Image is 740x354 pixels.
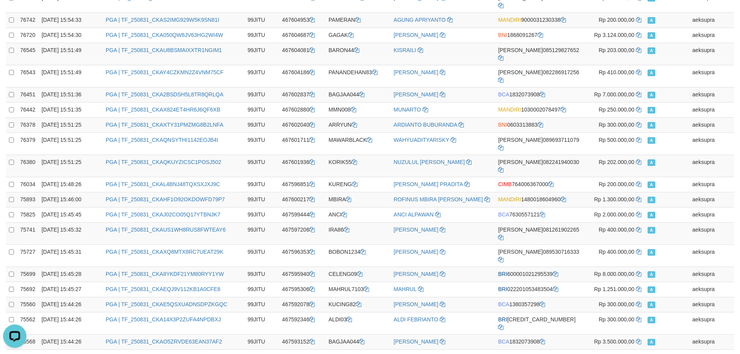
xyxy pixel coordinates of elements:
td: [DATE] 15:45:27 [38,282,103,297]
td: 467597206 [279,222,326,244]
td: 99JITU [244,312,279,334]
td: 76742 [17,12,38,28]
span: Rp 202.000,00 [599,159,634,165]
a: PGA | TF_250831_CKAE5QSXUADNSDPZKGQC [106,301,227,307]
td: 085129827652 [495,43,583,65]
td: 467596353 [279,244,326,267]
span: BRI [498,286,507,292]
a: PGA | TF_250831_CKAO5ZRVDE63EAN37AF2 [106,338,222,345]
a: KISRAILI [394,47,416,53]
td: 600001021295539 [495,267,583,282]
td: aeksupra [689,12,734,28]
span: Approved - Marked by aeksupra [648,159,655,166]
span: Approved - Marked by aeksupra [648,32,655,39]
a: PGA | TF_250831_CKA2BSDSH5L8TR8QRLQA [106,91,223,98]
td: 467599444 [279,207,326,222]
span: Approved - Marked by aeksupra [648,107,655,113]
td: [DATE] 15:51:49 [38,43,103,65]
span: Rp 2.000.000,00 [594,211,634,218]
a: [PERSON_NAME] [394,227,438,233]
td: 467596851 [279,177,326,192]
span: [PERSON_NAME] [498,47,543,53]
span: Approved - Marked by aeksupra [648,17,655,24]
td: 1380357298 [495,297,583,312]
td: 99JITU [244,102,279,117]
a: [PERSON_NAME] [394,91,438,98]
td: [DATE] 15:44:26 [38,297,103,312]
td: 1868091267 [495,28,583,43]
td: MBIRA [326,192,391,207]
td: [DATE] 15:44:26 [38,334,103,349]
td: 99JITU [244,207,279,222]
td: 75562 [17,312,38,334]
span: Approved - Marked by aeksupra [648,181,655,188]
td: 99JITU [244,297,279,312]
span: Rp 1.300.000,00 [594,196,634,202]
td: [CREDIT_CARD_NUMBER] [495,312,583,334]
td: BOBON1234 [326,244,391,267]
span: [PERSON_NAME] [498,249,543,255]
a: [PERSON_NAME] PRADITA [394,181,463,187]
span: Rp 300.000,00 [599,301,634,307]
a: ROFINUS MBIRA [PERSON_NAME] [394,196,482,202]
td: aeksupra [689,155,734,177]
a: PGA | TF_250831_CKAY4CZKMN2Z4VNM75CF [106,69,223,75]
span: Approved - Marked by aeksupra [648,70,655,76]
td: [DATE] 15:44:26 [38,312,103,334]
td: [DATE] 15:51:35 [38,102,103,117]
td: aeksupra [689,28,734,43]
td: 99JITU [244,65,279,87]
a: [PERSON_NAME] [394,271,438,277]
a: PGA | TF_250831_CKA050QW8JV63HG2WI4W [106,32,223,38]
a: PGA | TF_250831_CKAQKUYZICSC1POSJ502 [106,159,221,165]
td: KORIK55 [326,155,391,177]
span: Rp 300.000,00 [599,122,634,128]
td: aeksupra [689,244,734,267]
td: aeksupra [689,87,734,102]
td: [DATE] 15:54:33 [38,12,103,28]
span: Rp 250.000,00 [599,106,634,113]
td: [DATE] 15:45:31 [38,244,103,267]
td: MMN008 [326,102,391,117]
td: 467602040 [279,117,326,133]
a: MAHRUL [394,286,416,292]
a: [PERSON_NAME] [394,301,438,307]
td: 1480018604960 [495,192,583,207]
span: Rp 500.000,00 [599,137,634,143]
td: 467602880 [279,102,326,117]
a: ANCI ALPAWAN [394,211,434,218]
td: 082241940030 [495,155,583,177]
td: MAHRUL7103 [326,282,391,297]
td: BARON44 [326,43,391,65]
span: Approved - Marked by aeksupra [648,286,655,293]
td: [DATE] 15:45:45 [38,207,103,222]
span: Rp 3.124.000,00 [594,32,634,38]
td: 75692 [17,282,38,297]
span: Approved - Marked by aeksupra [648,137,655,144]
span: Rp 200.000,00 [599,181,634,187]
span: BNI [498,32,507,38]
span: BCA [498,338,509,345]
td: 467595306 [279,282,326,297]
a: PGA | TF_250831_CKA14X3P2ZUFA4NPDBXJ [106,316,221,323]
td: 081261902265 [495,222,583,244]
td: [DATE] 15:54:30 [38,28,103,43]
td: 1832073908 [495,334,583,349]
span: Approved - Marked by aeksupra [648,47,655,54]
td: [DATE] 15:51:25 [38,117,103,133]
td: 75741 [17,222,38,244]
td: 467592078 [279,297,326,312]
span: Approved - Marked by aeksupra [648,92,655,98]
td: 75560 [17,297,38,312]
span: BCA [498,301,509,307]
span: Rp 1.251.000,00 [594,286,634,292]
a: WAHYUADITYARISKY [394,137,449,143]
span: Rp 203.000,00 [599,47,634,53]
a: PGA | TF_250831_CKAHF1O92OKDOWFD79P7 [106,196,225,202]
a: PGA | TF_250831_CKAL4BNJ48TQXSXJXJ9C [106,181,220,187]
td: KURENG [326,177,391,192]
span: BCA [498,91,509,98]
td: aeksupra [689,207,734,222]
td: 99JITU [244,267,279,282]
span: Approved - Marked by aeksupra [648,339,655,345]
